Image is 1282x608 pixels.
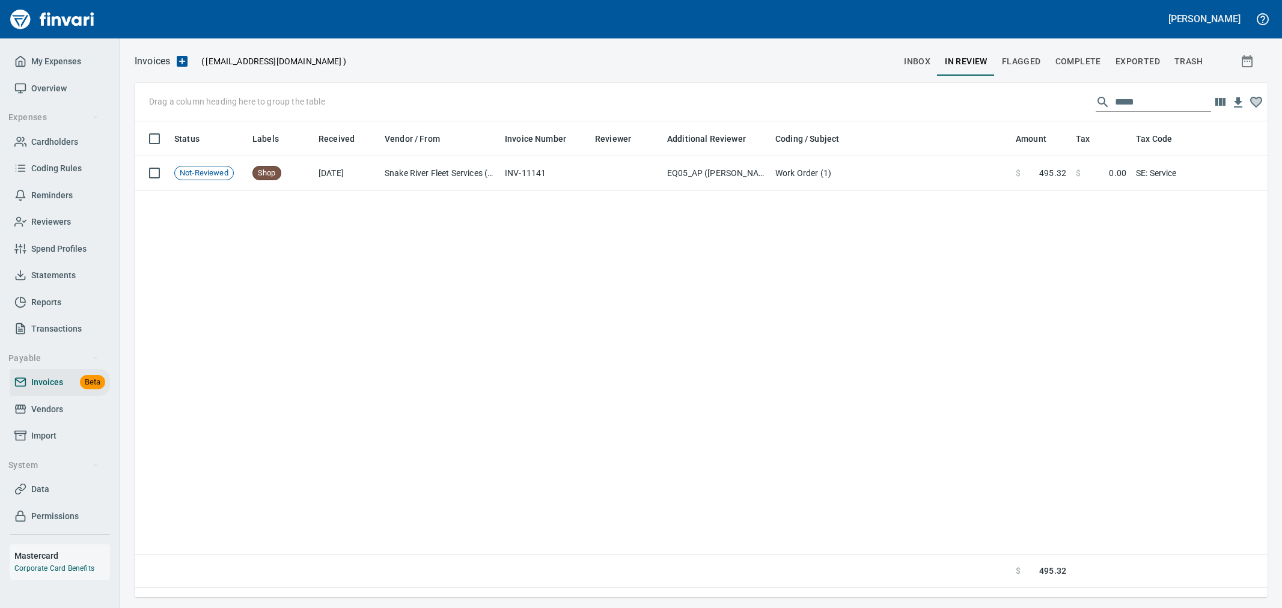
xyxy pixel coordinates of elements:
button: Column choices favorited. Click to reset to default [1247,93,1265,111]
a: Cardholders [10,129,110,156]
span: Reviewers [31,214,71,230]
span: Tax Code [1136,132,1188,146]
span: Vendors [31,402,63,417]
span: trash [1174,54,1203,69]
span: Beta [80,375,105,389]
td: EQ05_AP ([PERSON_NAME], [PERSON_NAME], [PERSON_NAME]) [662,156,771,190]
button: Upload an Invoice [170,54,194,68]
span: 495.32 [1039,167,1066,179]
span: Overview [31,81,67,96]
span: Received [319,132,370,146]
span: Not-Reviewed [175,168,233,179]
span: Tax [1076,132,1090,146]
span: $ [1016,565,1021,577]
button: System [4,454,104,476]
span: Vendor / From [385,132,456,146]
td: Snake River Fleet Services (1-39106) [380,156,500,190]
span: Tax [1076,132,1105,146]
span: Payable [8,351,99,366]
span: Received [319,132,355,146]
span: Reports [31,295,61,310]
span: Status [174,132,200,146]
span: Coding / Subject [775,132,855,146]
span: Permissions [31,509,79,524]
span: Data [31,482,49,497]
a: Permissions [10,503,110,530]
span: Complete [1055,54,1101,69]
a: Reports [10,289,110,316]
button: Choose columns to display [1211,93,1229,111]
nav: breadcrumb [135,54,170,68]
span: Tax Code [1136,132,1172,146]
a: Reviewers [10,208,110,236]
button: Expenses [4,106,104,129]
td: SE: Service [1131,156,1281,190]
a: Statements [10,262,110,289]
span: Labels [252,132,295,146]
span: Spend Profiles [31,242,87,257]
span: Vendor / From [385,132,440,146]
span: Coding / Subject [775,132,839,146]
span: Statements [31,268,76,283]
span: Flagged [1002,54,1041,69]
button: Payable [4,347,104,369]
a: Vendors [10,396,110,423]
span: Import [31,428,56,443]
span: 495.32 [1039,565,1066,577]
span: Status [174,132,215,146]
p: ( ) [194,55,346,67]
span: Labels [252,132,279,146]
a: My Expenses [10,48,110,75]
p: Invoices [135,54,170,68]
span: Invoice Number [505,132,582,146]
span: Cardholders [31,135,78,150]
td: Work Order (1) [771,156,1011,190]
button: [PERSON_NAME] [1165,10,1244,28]
button: Download Table [1229,94,1247,112]
a: InvoicesBeta [10,369,110,396]
span: My Expenses [31,54,81,69]
a: Reminders [10,182,110,209]
td: INV-11141 [500,156,590,190]
span: In Review [945,54,987,69]
span: Reviewer [595,132,647,146]
a: Corporate Card Benefits [14,564,94,573]
span: Expenses [8,110,99,125]
span: Shop [253,168,281,179]
a: Import [10,422,110,449]
span: Reminders [31,188,73,203]
span: Amount [1016,132,1046,146]
span: Additional Reviewer [667,132,746,146]
a: Transactions [10,315,110,342]
td: [DATE] [314,156,380,190]
span: Amount [1016,132,1062,146]
span: Invoices [31,375,63,390]
a: Coding Rules [10,155,110,182]
span: Reviewer [595,132,631,146]
span: Transactions [31,321,82,336]
a: Overview [10,75,110,102]
h5: [PERSON_NAME] [1168,13,1241,25]
button: Show invoices within a particular date range [1229,50,1268,72]
span: [EMAIL_ADDRESS][DOMAIN_NAME] [204,55,343,67]
span: inbox [904,54,930,69]
p: Drag a column heading here to group the table [149,96,325,108]
span: $ [1016,167,1021,179]
span: Coding Rules [31,161,82,176]
span: $ [1076,167,1081,179]
span: Additional Reviewer [667,132,762,146]
img: Finvari [7,5,97,34]
span: 0.00 [1109,167,1126,179]
a: Data [10,476,110,503]
span: Invoice Number [505,132,566,146]
span: System [8,458,99,473]
a: Spend Profiles [10,236,110,263]
h6: Mastercard [14,549,110,562]
span: Exported [1116,54,1160,69]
